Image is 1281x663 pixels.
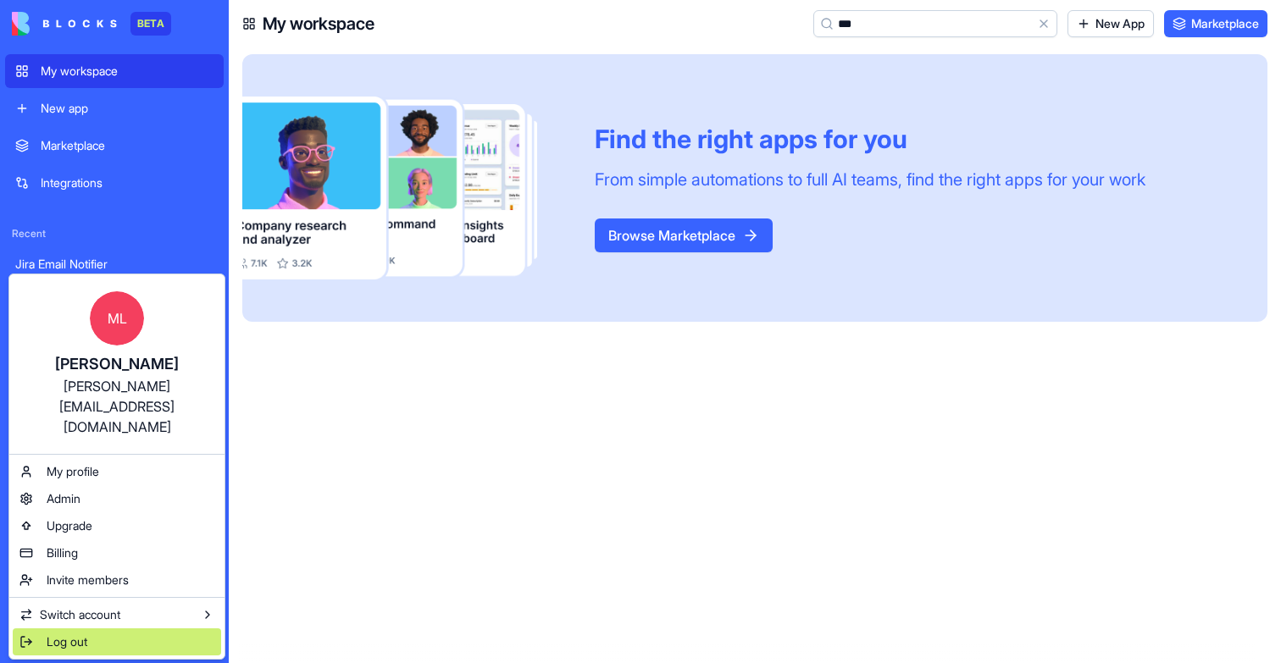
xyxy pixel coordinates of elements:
[40,606,120,623] span: Switch account
[13,278,221,450] a: ML[PERSON_NAME][PERSON_NAME][EMAIL_ADDRESS][DOMAIN_NAME]
[26,352,208,376] div: [PERSON_NAME]
[13,458,221,485] a: My profile
[15,256,213,273] div: Jira Email Notifier
[47,463,99,480] span: My profile
[47,490,80,507] span: Admin
[47,572,129,588] span: Invite members
[47,544,78,561] span: Billing
[26,376,208,437] div: [PERSON_NAME][EMAIL_ADDRESS][DOMAIN_NAME]
[13,566,221,594] a: Invite members
[47,633,87,650] span: Log out
[13,485,221,512] a: Admin
[13,539,221,566] a: Billing
[13,512,221,539] a: Upgrade
[90,291,144,345] span: ML
[5,227,224,240] span: Recent
[47,517,92,534] span: Upgrade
